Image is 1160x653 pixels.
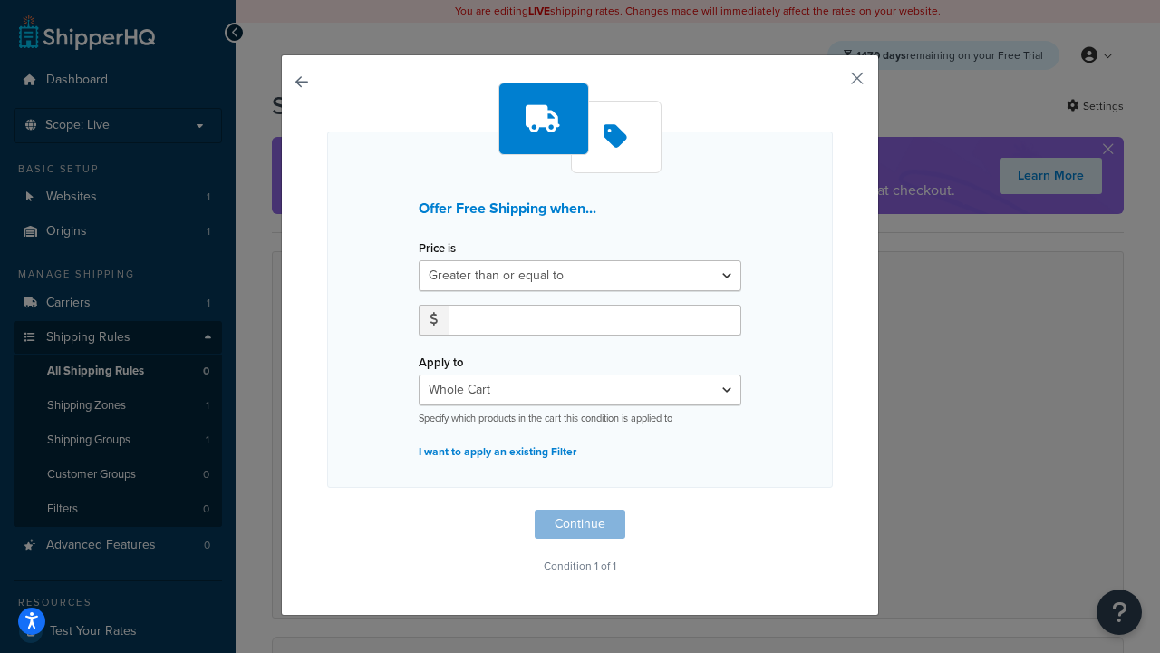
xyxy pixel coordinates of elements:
label: Apply to [419,356,463,369]
p: Specify which products in the cart this condition is applied to [419,412,741,425]
p: I want to apply an existing Filter [419,439,741,464]
label: Price is [419,241,456,255]
h3: Offer Free Shipping when... [419,200,741,217]
p: Condition 1 of 1 [327,553,833,579]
